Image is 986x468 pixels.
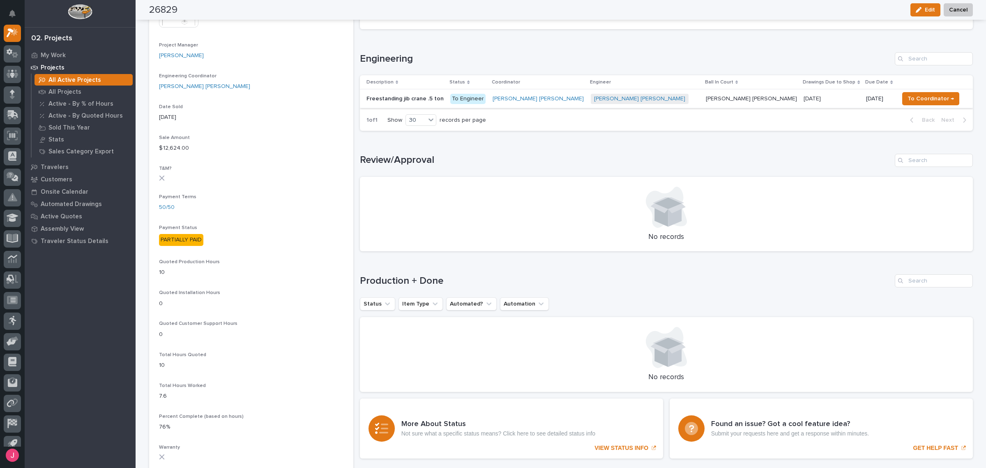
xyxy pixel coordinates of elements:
[938,116,973,124] button: Next
[41,225,84,233] p: Assembly View
[159,135,190,140] span: Sale Amount
[895,274,973,287] input: Search
[895,154,973,167] input: Search
[159,361,343,370] p: 10
[159,268,343,277] p: 10
[366,78,394,87] p: Description
[360,90,973,108] tr: Freestanding jib crane .5 tonFreestanding jib crane .5 ton To Engineer[PERSON_NAME] [PERSON_NAME]...
[159,445,180,450] span: Warranty
[48,100,113,108] p: Active - By % of Hours
[32,110,136,121] a: Active - By Quoted Hours
[406,116,426,125] div: 30
[159,330,343,339] p: 0
[159,392,343,401] p: 7.6
[590,78,611,87] p: Engineer
[401,420,595,429] h3: More About Status
[866,95,892,102] p: [DATE]
[865,78,888,87] p: Due Date
[804,94,822,102] p: [DATE]
[32,98,136,109] a: Active - By % of Hours
[68,4,92,19] img: Workspace Logo
[895,52,973,65] div: Search
[32,86,136,97] a: All Projects
[41,188,88,196] p: Onsite Calendar
[41,213,82,220] p: Active Quotes
[910,3,940,16] button: Edit
[159,74,217,79] span: Engineering Coordinator
[492,78,520,87] p: Coordinator
[366,94,445,102] p: Freestanding jib crane .5 ton
[360,398,663,459] a: VIEW STATUS INFO
[711,430,869,437] p: Submit your requests here and get a response within minutes.
[159,290,220,295] span: Quoted Installation Hours
[370,373,963,382] p: No records
[25,49,136,61] a: My Work
[149,4,177,16] h2: 26829
[159,195,196,199] span: Payment Terms
[159,259,220,264] span: Quoted Production Hours
[159,203,175,212] a: 50/50
[25,61,136,74] a: Projects
[25,185,136,198] a: Onsite Calendar
[360,53,892,65] h1: Engineering
[450,94,486,104] div: To Engineer
[902,92,959,105] button: To Coordinator →
[48,124,90,132] p: Sold This Year
[159,383,206,388] span: Total Hours Worked
[908,94,954,104] span: To Coordinator →
[913,445,958,452] p: GET HELP FAST
[48,112,123,120] p: Active - By Quoted Hours
[4,5,21,22] button: Notifications
[41,176,72,183] p: Customers
[41,201,102,208] p: Automated Drawings
[925,6,935,14] span: Edit
[941,116,959,124] span: Next
[32,134,136,145] a: Stats
[159,423,343,431] p: 76%
[159,144,343,153] p: $ 12,624.00
[32,74,136,86] a: All Active Projects
[41,64,65,72] p: Projects
[500,297,549,310] button: Automation
[48,136,64,144] p: Stats
[917,116,935,124] span: Back
[903,116,938,124] button: Back
[48,88,81,96] p: All Projects
[360,297,395,310] button: Status
[159,352,206,357] span: Total Hours Quoted
[25,198,136,210] a: Automated Drawings
[25,173,136,185] a: Customers
[159,51,204,60] a: [PERSON_NAME]
[25,210,136,222] a: Active Quotes
[41,52,66,59] p: My Work
[449,78,465,87] p: Status
[41,164,69,171] p: Travelers
[711,420,869,429] h3: Found an issue? Got a cool feature idea?
[159,234,203,246] div: PARTIALLY PAID
[25,235,136,247] a: Traveler Status Details
[594,445,648,452] p: VIEW STATUS INFO
[440,117,486,124] p: records per page
[399,297,443,310] button: Item Type
[159,82,250,91] a: [PERSON_NAME] [PERSON_NAME]
[803,78,855,87] p: Drawings Due to Shop
[32,122,136,133] a: Sold This Year
[370,233,963,242] p: No records
[446,297,497,310] button: Automated?
[48,148,114,155] p: Sales Category Export
[159,113,343,122] p: [DATE]
[360,110,384,130] p: 1 of 1
[25,222,136,235] a: Assembly View
[401,430,595,437] p: Not sure what a specific status means? Click here to see detailed status info
[706,94,799,102] p: [PERSON_NAME] [PERSON_NAME]
[387,117,402,124] p: Show
[159,414,244,419] span: Percent Complete (based on hours)
[949,5,968,15] span: Cancel
[41,238,108,245] p: Traveler Status Details
[670,398,973,459] a: GET HELP FAST
[32,146,136,157] a: Sales Category Export
[31,34,72,43] div: 02. Projects
[360,154,892,166] h1: Review/Approval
